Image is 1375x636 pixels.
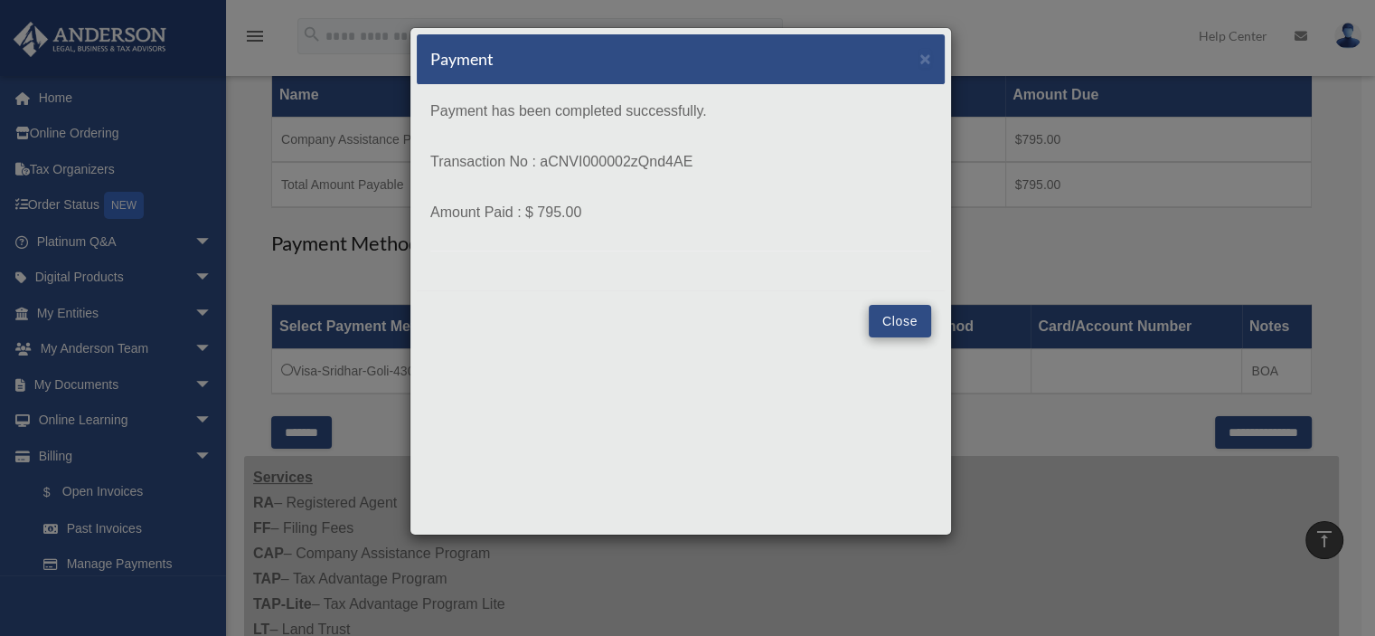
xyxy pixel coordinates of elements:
[919,48,931,69] span: ×
[430,149,931,175] p: Transaction No : aCNVI000002zQnd4AE
[430,200,931,225] p: Amount Paid : $ 795.00
[430,99,931,124] p: Payment has been completed successfully.
[430,48,494,71] h5: Payment
[869,305,931,337] button: Close
[919,49,931,68] button: Close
